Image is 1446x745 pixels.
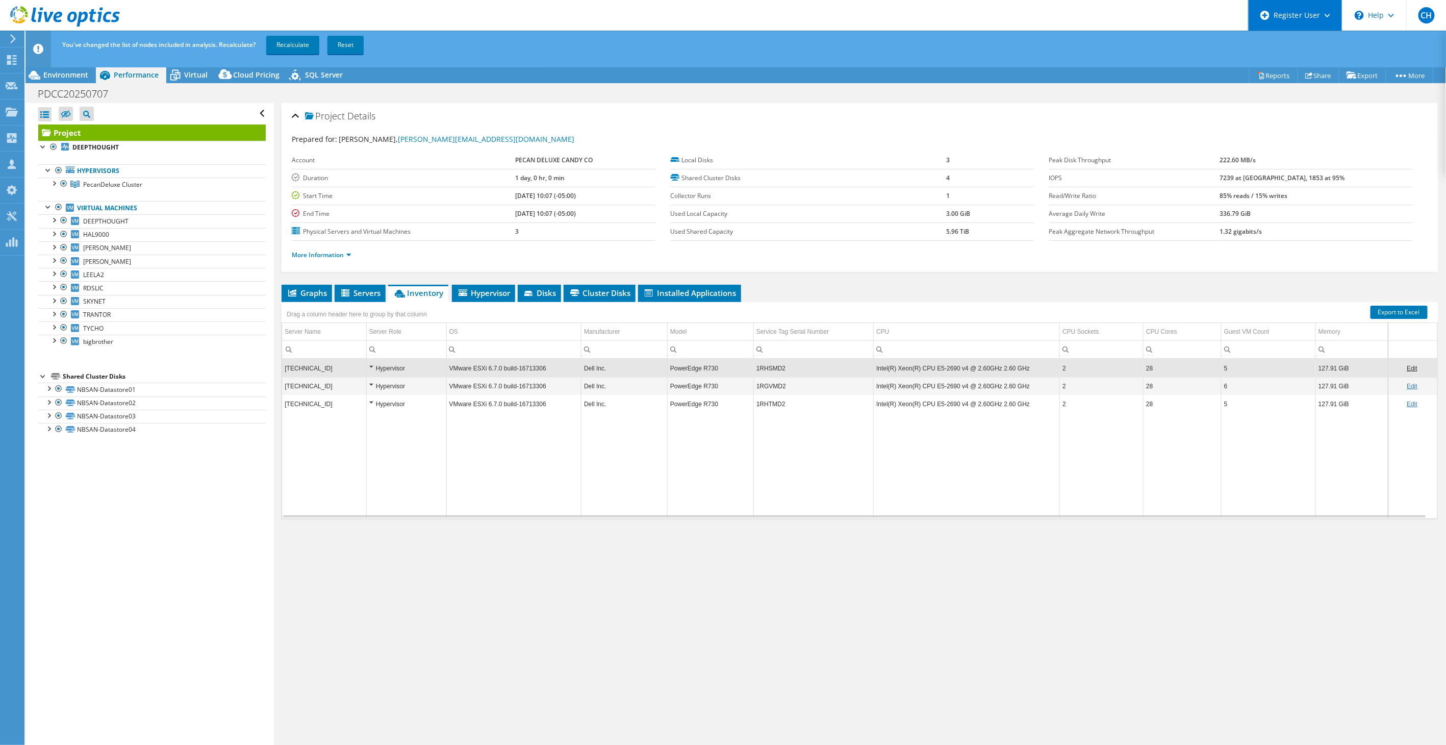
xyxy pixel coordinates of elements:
a: Reports [1249,67,1298,83]
b: PECAN DELUXE CANDY CO [515,156,593,164]
div: Manufacturer [584,326,620,338]
td: Column Memory, Value 127.91 GiB [1316,377,1388,395]
td: Column Guest VM Count, Value 6 [1222,377,1316,395]
td: Column Server Name, Value 192.168.42.222 [282,395,366,413]
span: RDSLIC [83,284,104,292]
td: Column Guest VM Count, Value 5 [1222,359,1316,377]
span: Environment [43,70,88,80]
div: CPU [876,326,889,338]
a: Edit [1407,401,1417,408]
b: 3 [515,227,519,236]
b: DEEPTHOUGHT [72,143,119,152]
label: Used Local Capacity [671,209,946,219]
a: NBSAN-Datastore03 [38,410,266,423]
span: TYCHO [83,324,104,333]
span: DEEPTHOUGHT [83,217,129,226]
div: Hypervisor [369,362,444,375]
td: CPU Sockets Column [1060,323,1144,341]
td: Column Manufacturer, Value Dell Inc. [581,395,668,413]
td: OS Column [446,323,581,341]
div: Drag a column header here to group by that column [284,307,429,321]
span: SQL Server [305,70,343,80]
span: Project [305,111,345,121]
svg: \n [1355,11,1364,20]
td: Manufacturer Column [581,323,668,341]
span: [PERSON_NAME], [339,134,574,144]
td: Column Service Tag Serial Number, Filter cell [753,340,873,358]
a: TYCHO [38,321,266,335]
td: Column Guest VM Count, Value 5 [1222,395,1316,413]
span: Details [347,110,375,122]
a: Edit [1407,365,1417,372]
label: Duration [292,173,515,183]
a: RDSLIC [38,281,266,294]
label: Prepared for: [292,134,337,144]
b: [DATE] 10:07 (-05:00) [515,191,576,200]
td: CPU Cores Column [1144,323,1222,341]
span: Cloud Pricing [233,70,280,80]
b: 3 [946,156,950,164]
span: PecanDeluxe Cluster [83,180,142,189]
td: Column CPU, Value Intel(R) Xeon(R) CPU E5-2690 v4 @ 2.60GHz 2.60 GHz [874,395,1060,413]
a: Reset [327,36,364,54]
a: Virtual Machines [38,201,266,214]
span: CH [1418,7,1435,23]
span: You've changed the list of nodes included in analysis. Recalculate? [62,40,256,49]
div: CPU Sockets [1062,326,1099,338]
td: Column Manufacturer, Value Dell Inc. [581,359,668,377]
span: TRANTOR [83,310,111,319]
td: Column Server Role, Filter cell [366,340,446,358]
div: Server Role [369,326,401,338]
a: Edit [1407,383,1417,390]
label: Peak Aggregate Network Throughput [1049,227,1220,237]
td: Server Name Column [282,323,366,341]
b: [DATE] 10:07 (-05:00) [515,209,576,218]
td: CPU Column [874,323,1060,341]
a: HAL9000 [38,228,266,241]
a: [PERSON_NAME][EMAIL_ADDRESS][DOMAIN_NAME] [398,134,574,144]
td: Column Model, Value PowerEdge R730 [668,359,754,377]
span: HAL9000 [83,230,109,239]
div: OS [449,326,458,338]
td: Column CPU Sockets, Value 2 [1060,359,1144,377]
td: Column CPU Sockets, Value 2 [1060,395,1144,413]
td: Model Column [668,323,754,341]
a: Hypervisors [38,164,266,178]
a: LEELA2 [38,268,266,281]
td: Column CPU Cores, Value 28 [1144,395,1222,413]
div: Model [670,326,687,338]
span: Cluster Disks [569,288,630,298]
a: Export to Excel [1371,306,1428,319]
td: Column Memory, Value 127.91 GiB [1316,395,1388,413]
a: bigbrother [38,335,266,348]
a: Recalculate [266,36,319,54]
label: Collector Runs [671,191,946,201]
span: Graphs [287,288,327,298]
span: Installed Applications [643,288,736,298]
td: Column Server Role, Value Hypervisor [366,377,446,395]
td: Column Server Name, Value 192.168.42.223 [282,377,366,395]
td: Column Server Name, Value 192.168.42.221 [282,359,366,377]
td: Column Server Role, Value Hypervisor [366,359,446,377]
span: [PERSON_NAME] [83,257,131,266]
b: 222.60 MB/s [1220,156,1256,164]
label: Local Disks [671,155,946,165]
td: Column Manufacturer, Value Dell Inc. [581,377,668,395]
div: Server Name [285,326,321,338]
label: Read/Write Ratio [1049,191,1220,201]
span: LEELA2 [83,270,104,279]
div: Service Tag Serial Number [756,326,829,338]
td: Column Service Tag Serial Number, Value 1RHSMD2 [753,359,873,377]
a: NBSAN-Datastore02 [38,396,266,410]
a: Project [38,125,266,141]
td: Guest VM Count Column [1222,323,1316,341]
td: Column Model, Filter cell [668,340,754,358]
span: SKYNET [83,297,106,306]
a: More Information [292,251,351,259]
td: Column CPU, Value Intel(R) Xeon(R) CPU E5-2690 v4 @ 2.60GHz 2.60 GHz [874,359,1060,377]
td: Column Model, Value PowerEdge R730 [668,377,754,395]
span: Disks [523,288,556,298]
td: Server Role Column [366,323,446,341]
span: Performance [114,70,159,80]
td: Column Guest VM Count, Filter cell [1222,340,1316,358]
